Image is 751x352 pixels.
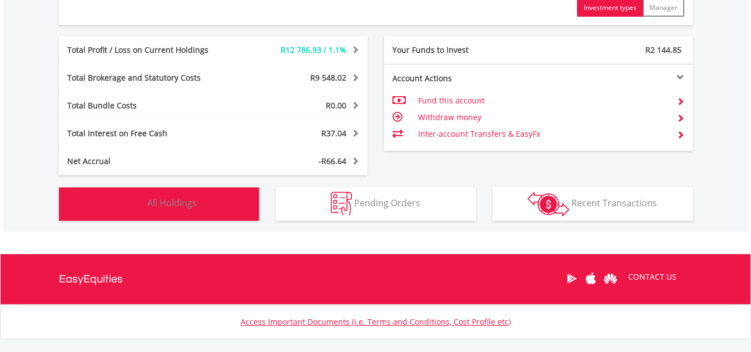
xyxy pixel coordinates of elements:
[310,72,346,83] span: R9 548.02
[354,197,420,209] span: Pending Orders
[59,156,239,167] div: Net Accrual
[562,261,581,296] a: Google Play
[581,261,601,296] a: Apple
[418,92,668,109] td: Fund this account
[418,109,668,126] td: Withdraw money
[59,72,239,83] div: Total Brokerage and Statutory Costs
[59,128,239,139] div: Total Interest on Free Cash
[601,261,620,296] a: Huawei
[571,197,657,209] span: Recent Transactions
[331,192,352,216] img: pending_instructions-wht.png
[418,126,668,142] td: Inter-account Transfers & EasyFx
[59,44,239,56] div: Total Profit / Loss on Current Holdings
[59,254,123,304] a: EasyEquities
[281,44,346,55] span: R12 786.93 / 1.1%
[147,197,197,209] span: All Holdings
[493,187,693,221] button: Recent Transactions
[319,156,346,166] span: -R66.64
[121,192,145,216] img: holdings-wht.png
[276,187,476,221] button: Pending Orders
[321,128,346,138] span: R37.04
[384,73,539,84] div: Account Actions
[384,44,539,56] div: Your Funds to Invest
[59,187,259,221] button: All Holdings
[326,100,346,111] span: R0.00
[59,100,239,111] div: Total Bundle Costs
[620,261,684,292] a: CONTACT US
[528,192,569,216] img: transactions-zar-wht.png
[645,44,682,55] span: R2 144.85
[241,316,511,327] a: Access Important Documents (i.e. Terms and Conditions, Cost Profile etc)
